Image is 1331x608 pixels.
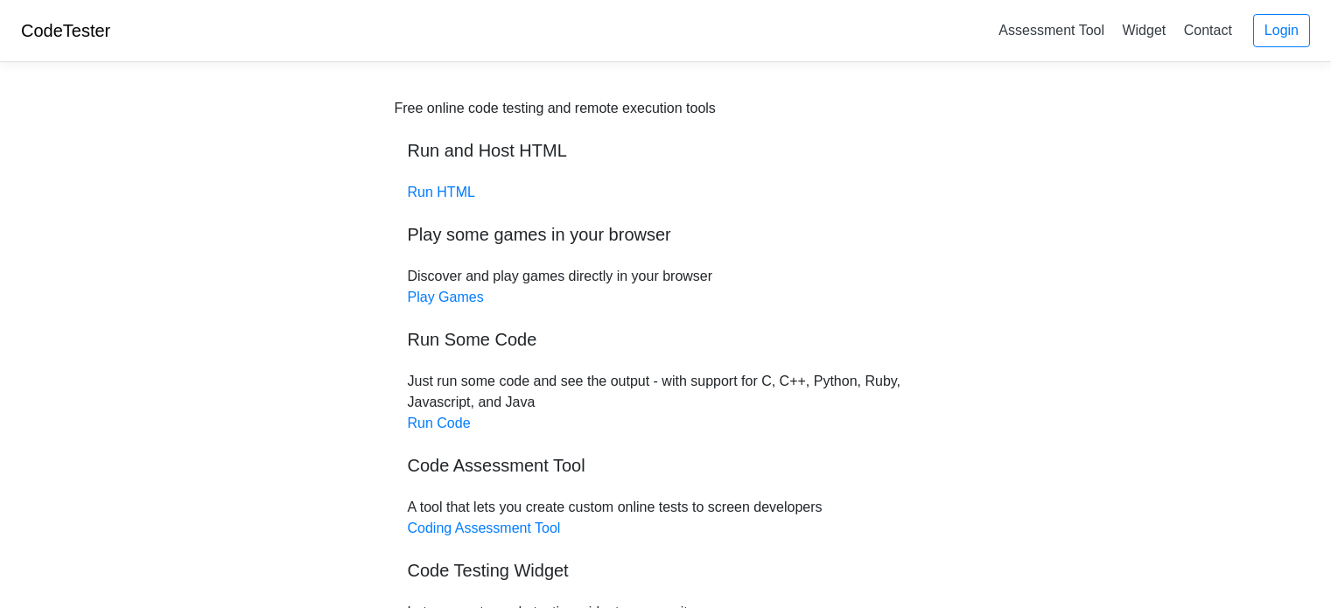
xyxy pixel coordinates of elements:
a: Widget [1115,16,1173,45]
h5: Play some games in your browser [408,224,924,245]
a: Play Games [408,290,484,304]
h5: Run Some Code [408,329,924,350]
a: Run HTML [408,185,475,199]
a: Contact [1177,16,1239,45]
a: Login [1253,14,1310,47]
h5: Run and Host HTML [408,140,924,161]
a: Assessment Tool [991,16,1111,45]
h5: Code Testing Widget [408,560,924,581]
a: Coding Assessment Tool [408,521,561,535]
a: CodeTester [21,21,110,40]
div: Free online code testing and remote execution tools [395,98,716,119]
a: Run Code [408,416,471,430]
h5: Code Assessment Tool [408,455,924,476]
